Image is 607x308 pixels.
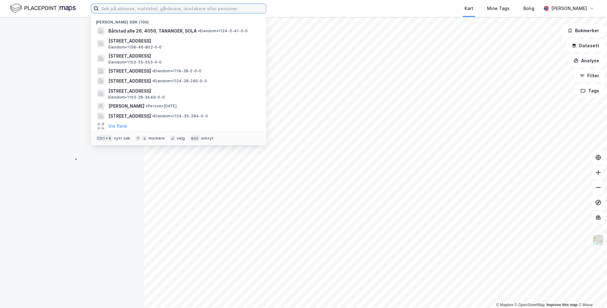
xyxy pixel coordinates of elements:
[201,136,214,141] div: avbryt
[146,104,177,109] span: Person • [DATE]
[562,24,604,37] button: Bokmerker
[152,79,207,84] span: Eiendom • 1124-28-290-0-0
[575,85,604,97] button: Tags
[99,4,266,13] input: Søk på adresse, matrikkel, gårdeiere, leietakere eller personer
[547,303,578,307] a: Improve this map
[152,114,208,119] span: Eiendom • 1124-35-384-0-0
[487,5,510,12] div: Mine Tags
[10,3,76,14] img: logo.f888ab2527a4732fd821a326f86c7f29.svg
[108,77,151,85] span: [STREET_ADDRESS]
[576,278,607,308] iframe: Chat Widget
[108,37,259,45] span: [STREET_ADDRESS]
[496,303,513,307] a: Mapbox
[96,135,113,141] div: Ctrl + k
[198,28,200,33] span: •
[576,278,607,308] div: Kontrollprogram for chat
[67,154,77,164] img: spinner.a6d8c91a73a9ac5275cf975e30b51cfb.svg
[108,122,127,130] button: Vis flere
[551,5,587,12] div: [PERSON_NAME]
[108,27,197,35] span: Båtstad alle 26, 4056, TANANGER, SOLA
[152,69,201,74] span: Eiendom • 1119-38-2-0-0
[148,136,165,141] div: markere
[515,303,545,307] a: OpenStreetMap
[568,54,604,67] button: Analyse
[177,136,185,141] div: velg
[114,136,131,141] div: nytt søk
[108,112,151,120] span: [STREET_ADDRESS]
[198,28,248,33] span: Eiendom • 1124-5-41-0-0
[152,79,154,83] span: •
[108,95,165,100] span: Eiendom • 1103-28-3449-0-0
[108,60,162,65] span: Eiendom • 1103-55-555-0-0
[190,135,200,141] div: esc
[108,52,259,60] span: [STREET_ADDRESS]
[108,45,162,50] span: Eiendom • 1108-46-802-0-0
[574,69,604,82] button: Filter
[566,39,604,52] button: Datasett
[464,5,473,12] div: Kart
[146,104,148,108] span: •
[152,114,154,118] span: •
[152,69,154,73] span: •
[108,87,259,95] span: [STREET_ADDRESS]
[91,15,266,26] div: [PERSON_NAME] søk (100)
[108,102,144,110] span: [PERSON_NAME]
[108,67,151,75] span: [STREET_ADDRESS]
[523,5,534,12] div: Bolig
[592,234,604,246] img: Z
